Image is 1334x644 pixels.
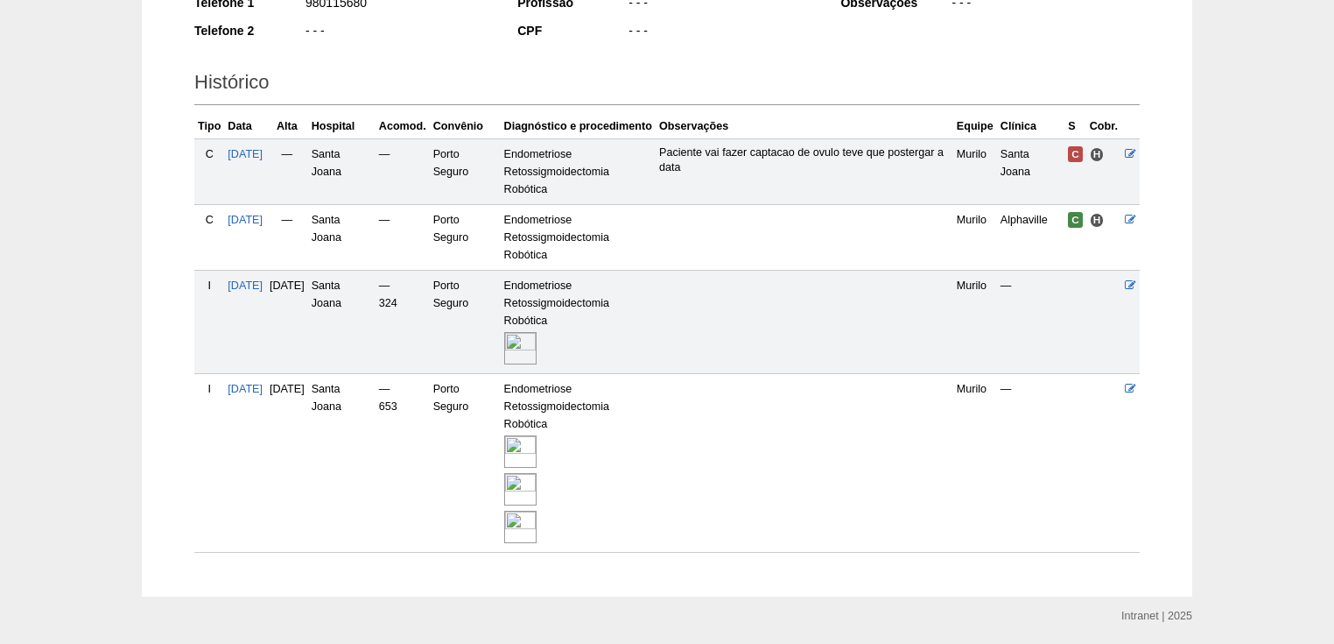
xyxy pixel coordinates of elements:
div: C [198,211,221,229]
div: I [198,380,221,398]
td: Porto Seguro [430,373,501,552]
td: — [997,270,1064,373]
td: Porto Seguro [430,204,501,270]
span: [DATE] [270,383,305,395]
td: — [266,204,308,270]
td: Santa Joana [308,204,376,270]
div: - - - [304,22,494,44]
td: Santa Joana [308,138,376,204]
td: — [266,138,308,204]
div: CPF [517,22,627,39]
th: Convênio [430,114,501,139]
th: Alta [266,114,308,139]
a: [DATE] [228,383,263,395]
td: Porto Seguro [430,138,501,204]
th: Equipe [953,114,997,139]
span: Hospital [1090,147,1105,162]
th: Cobr. [1086,114,1121,139]
th: Observações [656,114,953,139]
th: Tipo [194,114,224,139]
td: Murilo [953,138,997,204]
td: Murilo [953,373,997,552]
td: Murilo [953,204,997,270]
td: Endometriose Retossigmoidectomia Robótica [501,373,656,552]
th: S [1064,114,1086,139]
span: Cancelada [1068,146,1083,162]
td: — 324 [376,270,430,373]
span: Confirmada [1068,212,1083,228]
td: Murilo [953,270,997,373]
th: Acomod. [376,114,430,139]
td: — 653 [376,373,430,552]
td: — [997,373,1064,552]
a: [DATE] [228,148,263,160]
th: Hospital [308,114,376,139]
p: Paciente vai fazer captacao de ovulo teve que postergar a data [659,145,950,175]
div: I [198,277,221,294]
td: Endometriose Retossigmoidectomia Robótica [501,204,656,270]
td: Porto Seguro [430,270,501,373]
td: Alphaville [997,204,1064,270]
td: Santa Joana [308,270,376,373]
a: [DATE] [228,214,263,226]
th: Clínica [997,114,1064,139]
a: [DATE] [228,280,263,292]
th: Diagnóstico e procedimento [501,114,656,139]
div: Intranet | 2025 [1121,607,1192,625]
div: - - - [627,22,817,44]
th: Data [224,114,266,139]
div: Telefone 2 [194,22,304,39]
td: — [376,204,430,270]
span: [DATE] [270,280,305,292]
td: Santa Joana [308,373,376,552]
td: — [376,138,430,204]
span: Hospital [1090,213,1105,228]
h2: Histórico [194,65,1140,105]
td: Santa Joana [997,138,1064,204]
td: Endometriose Retossigmoidectomia Robótica [501,270,656,373]
div: C [198,145,221,163]
td: Endometriose Retossigmoidectomia Robótica [501,138,656,204]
